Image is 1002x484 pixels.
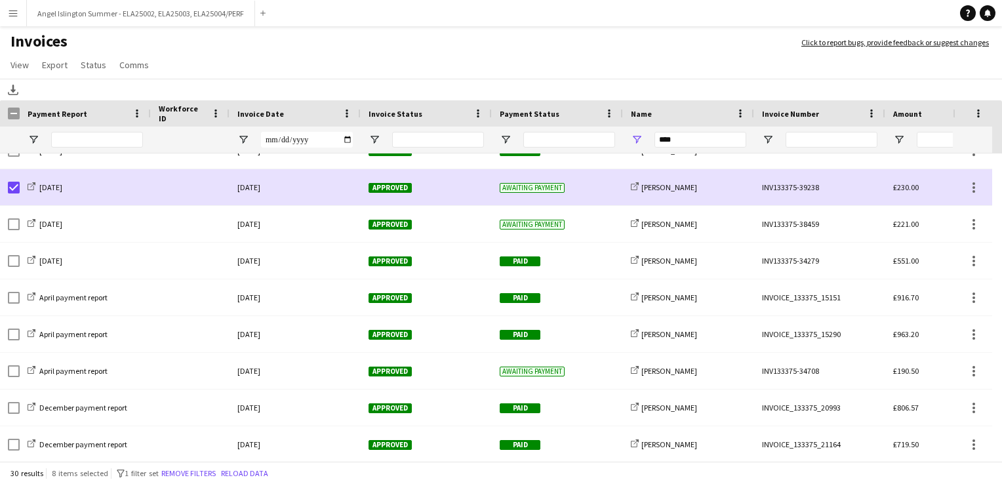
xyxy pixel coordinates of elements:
span: Approved [369,183,412,193]
span: December payment report [39,403,127,413]
a: [DATE] [28,182,62,192]
input: Invoice Status Filter Input [392,132,484,148]
span: April payment report [39,366,108,376]
input: Invoice Date Filter Input [261,132,353,148]
span: [PERSON_NAME] [641,366,697,376]
span: [PERSON_NAME] [641,219,697,229]
a: Comms [114,56,154,73]
a: View [5,56,34,73]
span: Approved [369,220,412,230]
span: 8 items selected [52,468,108,478]
div: INVOICE_133375_21164 [754,426,885,462]
span: £806.57 [893,403,919,413]
span: Paid [500,293,540,303]
span: Comms [119,59,149,71]
span: Name [631,109,652,119]
button: Open Filter Menu [500,134,511,146]
span: [PERSON_NAME] [641,403,697,413]
a: April payment report [28,329,108,339]
div: INVOICE_133375_15290 [754,316,885,352]
span: Paid [500,440,540,450]
span: Export [42,59,68,71]
span: [DATE] [39,219,62,229]
div: INV133375-38459 [754,206,885,242]
span: Approved [369,330,412,340]
span: [DATE] [39,256,62,266]
span: £916.70 [893,292,919,302]
span: April payment report [39,329,108,339]
button: Open Filter Menu [893,134,905,146]
span: Invoice Number [762,109,819,119]
span: £221.00 [893,219,919,229]
span: December payment report [39,439,127,449]
span: Approved [369,367,412,376]
div: [DATE] [230,426,361,462]
span: £719.50 [893,439,919,449]
div: INVOICE_133375_15151 [754,279,885,315]
span: April payment report [39,292,108,302]
span: Approved [369,256,412,266]
span: Payment Report [28,109,87,119]
button: Remove filters [159,466,218,481]
a: December payment report [28,439,127,449]
span: Invoice Status [369,109,422,119]
span: £963.20 [893,329,919,339]
input: Name Filter Input [654,132,746,148]
span: View [10,59,29,71]
div: INV133375-39238 [754,169,885,205]
span: 1 filter set [125,468,159,478]
div: [DATE] [230,243,361,279]
span: Workforce ID [159,104,206,123]
span: Awaiting payment [500,367,565,376]
button: Open Filter Menu [28,134,39,146]
a: [DATE] [28,256,62,266]
span: Approved [369,440,412,450]
app-action-btn: Download [5,82,21,98]
span: [DATE] [39,182,62,192]
a: Export [37,56,73,73]
a: April payment report [28,292,108,302]
div: [DATE] [230,279,361,315]
span: £230.00 [893,182,919,192]
div: [DATE] [230,316,361,352]
a: [DATE] [28,219,62,229]
span: Approved [369,293,412,303]
div: [DATE] [230,353,361,389]
span: Awaiting payment [500,183,565,193]
div: [DATE] [230,169,361,205]
a: Click to report bugs, provide feedback or suggest changes [801,37,989,49]
a: Status [75,56,111,73]
span: £551.00 [893,256,919,266]
button: Open Filter Menu [237,134,249,146]
span: [PERSON_NAME] [641,182,697,192]
div: [DATE] [230,390,361,426]
button: Angel Islington Summer - ELA25002, ELA25003, ELA25004/PERF [27,1,255,26]
input: Payment Report Filter Input [51,132,143,148]
span: Status [81,59,106,71]
span: [PERSON_NAME] [641,439,697,449]
button: Reload data [218,466,271,481]
a: December payment report [28,403,127,413]
div: [DATE] [230,206,361,242]
input: Invoice Number Filter Input [786,132,877,148]
span: Paid [500,403,540,413]
span: £190.50 [893,366,919,376]
span: Paid [500,256,540,266]
span: Paid [500,330,540,340]
span: Awaiting payment [500,220,565,230]
span: Payment Status [500,109,559,119]
span: Amount [893,109,922,119]
button: Open Filter Menu [762,134,774,146]
div: INV133375-34708 [754,353,885,389]
button: Open Filter Menu [631,134,643,146]
a: April payment report [28,366,108,376]
span: [PERSON_NAME] [641,329,697,339]
span: [PERSON_NAME] [641,292,697,302]
span: Invoice Date [237,109,284,119]
span: [PERSON_NAME] [641,256,697,266]
div: INVOICE_133375_20993 [754,390,885,426]
span: Approved [369,403,412,413]
div: INV133375-34279 [754,243,885,279]
button: Open Filter Menu [369,134,380,146]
